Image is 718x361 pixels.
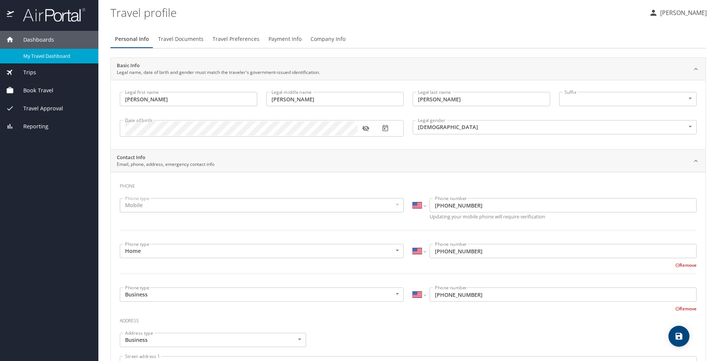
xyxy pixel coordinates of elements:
[120,244,404,258] div: Home
[120,198,404,212] div: Mobile
[675,262,697,268] button: Remove
[675,305,697,312] button: Remove
[14,122,48,131] span: Reporting
[111,58,706,80] div: Basic InfoLegal name, date of birth and gender must match the traveler's government-issued identi...
[14,86,53,95] span: Book Travel
[430,214,697,219] p: Updating your mobile phone will require verification
[268,35,302,44] span: Payment Info
[120,313,697,325] h3: Address
[111,150,706,172] div: Contact InfoEmail, phone, address, emergency contact info
[111,80,706,149] div: Basic InfoLegal name, date of birth and gender must match the traveler's government-issued identi...
[14,104,63,113] span: Travel Approval
[213,35,259,44] span: Travel Preferences
[117,154,214,161] h2: Contact Info
[117,69,320,76] p: Legal name, date of birth and gender must match the traveler's government-issued identification.
[115,35,149,44] span: Personal Info
[23,53,89,60] span: My Travel Dashboard
[120,287,404,302] div: Business
[158,35,204,44] span: Travel Documents
[120,333,306,347] div: Business
[7,8,15,22] img: icon-airportal.png
[311,35,345,44] span: Company Info
[120,178,697,191] h3: Phone
[110,30,706,48] div: Profile
[646,6,710,20] button: [PERSON_NAME]
[117,62,320,69] h2: Basic Info
[658,8,707,17] p: [PERSON_NAME]
[15,8,85,22] img: airportal-logo.png
[413,120,697,134] div: [DEMOGRAPHIC_DATA]
[110,1,643,24] h1: Travel profile
[117,161,214,168] p: Email, phone, address, emergency contact info
[668,326,689,347] button: save
[14,36,54,44] span: Dashboards
[559,92,697,106] div: ​
[14,68,36,77] span: Trips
